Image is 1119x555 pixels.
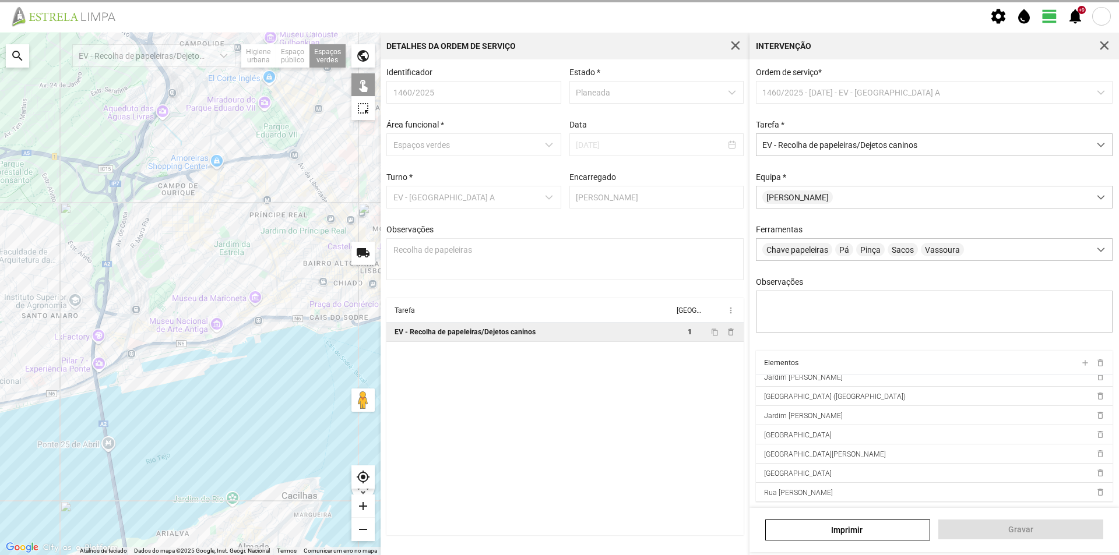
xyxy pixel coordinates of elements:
[711,327,720,337] button: content_copy
[756,277,803,287] label: Observações
[888,243,918,256] span: Sacos
[764,412,843,420] span: Jardim [PERSON_NAME]
[351,465,375,489] div: my_location
[762,243,832,256] span: Chave papeleiras
[1015,8,1033,25] span: water_drop
[351,97,375,120] div: highlight_alt
[1095,468,1104,478] span: delete_outline
[309,44,346,68] div: Espaços verdes
[1080,358,1089,367] span: add
[386,42,516,50] div: Detalhes da Ordem de Serviço
[3,540,41,555] a: Abrir esta área no Google Maps (abre uma nova janela)
[688,328,692,336] span: 1
[764,393,906,401] span: [GEOGRAPHIC_DATA] ([GEOGRAPHIC_DATA])
[764,450,886,458] span: [GEOGRAPHIC_DATA][PERSON_NAME]
[3,540,41,555] img: Google
[856,243,885,256] span: Pinça
[386,172,413,182] label: Turno *
[921,243,964,256] span: Vassoura
[764,373,843,381] span: Jardim [PERSON_NAME]
[764,431,832,439] span: [GEOGRAPHIC_DATA]
[241,44,276,68] div: Higiene urbana
[304,547,377,554] a: Comunicar um erro no mapa
[1041,8,1058,25] span: view_day
[756,120,784,129] label: Tarefa *
[351,242,375,265] div: local_shipping
[677,306,701,314] div: [GEOGRAPHIC_DATA]
[765,519,930,540] a: Imprimir
[351,494,375,518] div: add
[386,225,434,234] label: Observações
[945,525,1097,534] span: Gravar
[351,73,375,97] div: touch_app
[990,8,1007,25] span: settings
[386,120,444,129] label: Área funcional *
[386,68,432,77] label: Identificador
[1095,372,1104,381] span: delete_outline
[351,44,375,68] div: public
[134,547,270,554] span: Dados do mapa ©2025 Google, Inst. Geogr. Nacional
[756,134,1090,155] span: EV - Recolha de papeleiras/Dejetos caninos
[277,547,297,554] a: Termos (abre num novo separador)
[569,68,600,77] label: Estado *
[395,306,415,314] div: Tarefa
[395,328,536,336] div: EV - Recolha de papeleiras/Dejetos caninos
[1095,449,1104,458] span: delete_outline
[726,306,736,315] span: more_vert
[1095,411,1104,420] span: delete_outline
[711,328,719,336] span: content_copy
[1067,8,1084,25] span: notifications
[276,44,309,68] div: Espaço público
[835,243,853,256] span: Pá
[756,225,803,234] label: Ferramentas
[938,519,1103,539] button: Gravar
[1095,391,1104,401] span: delete_outline
[756,68,822,77] span: Ordem de serviço
[569,120,587,129] label: Data
[1078,6,1086,14] div: +9
[8,6,128,27] img: file
[762,190,833,204] span: [PERSON_NAME]
[351,388,375,412] button: Arraste o Pegman para o mapa para abrir o Street View
[756,172,786,182] label: Equipa *
[1095,358,1104,367] span: delete_outline
[1095,487,1104,497] span: delete_outline
[1090,134,1113,155] div: dropdown trigger
[1095,430,1104,439] span: delete_outline
[764,469,832,478] span: [GEOGRAPHIC_DATA]
[764,359,798,367] div: Elementos
[351,518,375,541] div: remove
[756,42,811,50] div: Intervenção
[6,44,29,68] div: search
[726,327,736,337] span: delete_outline
[764,489,833,497] span: Rua [PERSON_NAME]
[569,172,616,182] label: Encarregado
